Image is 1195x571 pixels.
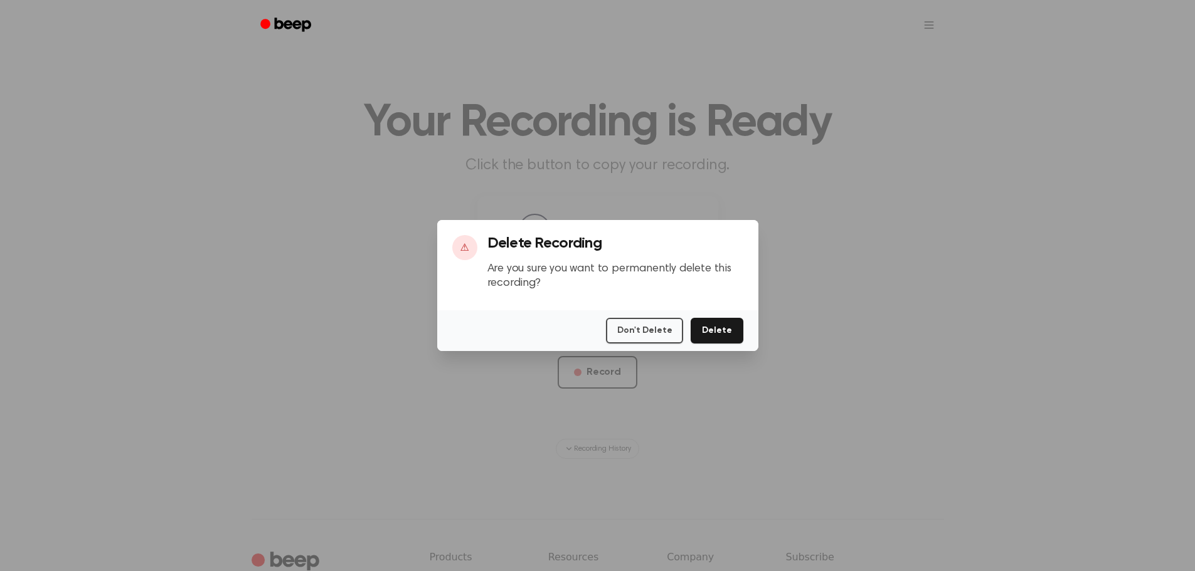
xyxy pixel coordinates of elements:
[691,318,743,343] button: Delete
[252,13,322,38] a: Beep
[487,262,743,290] p: Are you sure you want to permanently delete this recording?
[606,318,683,343] button: Don't Delete
[914,10,944,40] button: Open menu
[487,235,743,252] h3: Delete Recording
[452,235,477,260] div: ⚠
